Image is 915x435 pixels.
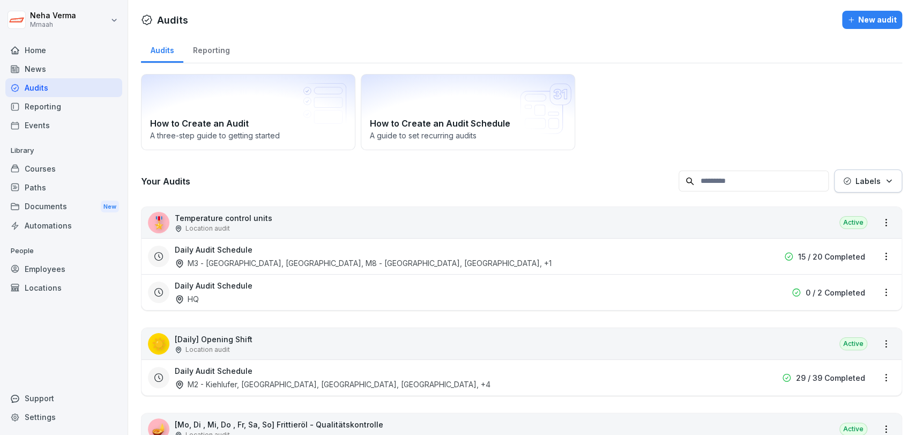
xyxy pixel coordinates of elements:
[839,337,867,350] div: Active
[5,116,122,135] a: Events
[30,21,76,28] p: Mmaah
[5,78,122,97] a: Audits
[5,178,122,197] a: Paths
[361,74,575,150] a: How to Create an Audit ScheduleA guide to set recurring audits
[839,216,867,229] div: Active
[5,242,122,260] p: People
[148,212,169,233] div: 🎖️
[5,159,122,178] a: Courses
[148,333,169,355] div: ☀️
[157,13,188,27] h1: Audits
[5,97,122,116] a: Reporting
[150,130,346,141] p: A three-step guide to getting started
[370,130,566,141] p: A guide to set recurring audits
[847,14,897,26] div: New audit
[5,41,122,60] a: Home
[185,345,230,355] p: Location audit
[175,244,252,255] h3: Daily Audit Schedule
[796,372,865,384] p: 29 / 39 Completed
[101,201,119,213] div: New
[5,408,122,426] a: Settings
[141,175,673,187] h3: Your Audits
[141,35,183,63] a: Audits
[175,379,490,390] div: M2 - Kiehlufer, [GEOGRAPHIC_DATA], [GEOGRAPHIC_DATA], [GEOGRAPHIC_DATA] , +4
[806,287,865,298] p: 0 / 2 Completed
[185,224,230,233] p: Location audit
[5,260,122,278] a: Employees
[175,365,252,377] h3: Daily Audit Schedule
[30,11,76,20] p: Neha Verma
[175,334,252,345] p: [Daily] Opening Shift
[842,11,902,29] button: New audit
[856,175,881,187] p: Labels
[175,293,199,305] div: HQ
[175,212,272,224] p: Temperature control units
[834,169,902,193] button: Labels
[141,74,355,150] a: How to Create an AuditA three-step guide to getting started
[183,35,239,63] a: Reporting
[5,142,122,159] p: Library
[5,60,122,78] a: News
[150,117,346,130] h2: How to Create an Audit
[5,197,122,217] a: DocumentsNew
[5,197,122,217] div: Documents
[5,278,122,297] a: Locations
[175,280,252,291] h3: Daily Audit Schedule
[370,117,566,130] h2: How to Create an Audit Schedule
[5,216,122,235] a: Automations
[5,389,122,408] div: Support
[798,251,865,262] p: 15 / 20 Completed
[175,419,383,430] p: [Mo, Di , Mi, Do , Fr, Sa, So] Frittieröl - Qualitätskontrolle
[175,257,552,269] div: M3 - [GEOGRAPHIC_DATA], [GEOGRAPHIC_DATA], M8 - [GEOGRAPHIC_DATA], [GEOGRAPHIC_DATA] , +1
